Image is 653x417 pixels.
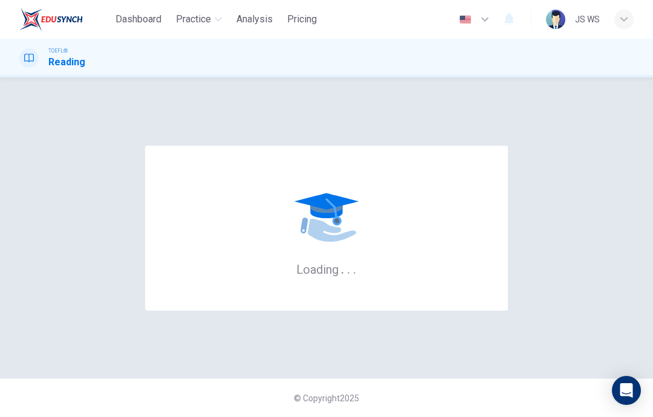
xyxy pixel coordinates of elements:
span: TOEFL® [48,47,68,55]
button: Analysis [232,8,278,30]
img: en [458,15,473,24]
span: Dashboard [115,12,161,27]
div: Open Intercom Messenger [612,376,641,405]
h6: . [352,258,357,278]
button: Pricing [282,8,322,30]
a: EduSynch logo [19,7,111,31]
button: Practice [171,8,227,30]
h6: . [340,258,345,278]
h6: . [346,258,351,278]
img: Profile picture [546,10,565,29]
h6: Loading [296,261,357,277]
div: ๋JS WS [575,12,600,27]
h1: Reading [48,55,85,69]
span: Analysis [236,12,273,27]
span: Pricing [287,12,317,27]
span: Practice [176,12,211,27]
img: EduSynch logo [19,7,83,31]
span: © Copyright 2025 [294,393,359,403]
button: Dashboard [111,8,166,30]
